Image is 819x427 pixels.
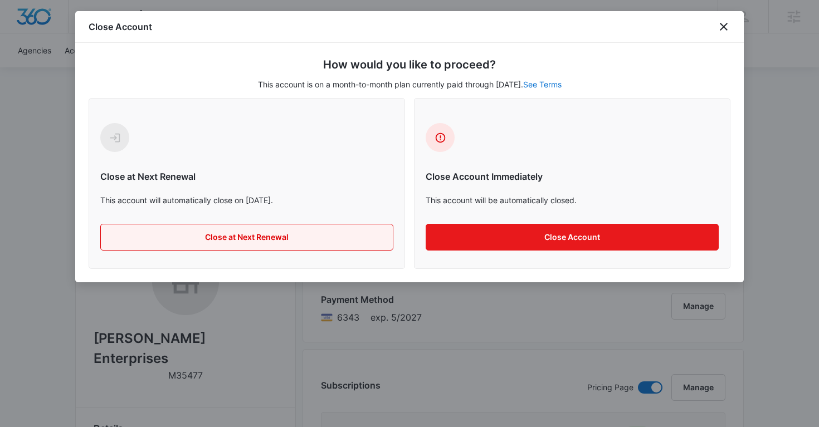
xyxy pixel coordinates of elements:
p: This account is on a month-to-month plan currently paid through [DATE]. [89,78,730,90]
h5: How would you like to proceed? [89,56,730,73]
p: This account will be automatically closed. [426,194,719,206]
button: close [717,20,730,33]
p: This account will automatically close on [DATE]. [100,194,393,206]
h6: Close at Next Renewal [100,170,393,183]
button: Close at Next Renewal [100,224,393,251]
h1: Close Account [89,20,152,33]
a: See Terms [523,80,562,89]
h6: Close Account Immediately [426,170,719,183]
button: Close Account [426,224,719,251]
